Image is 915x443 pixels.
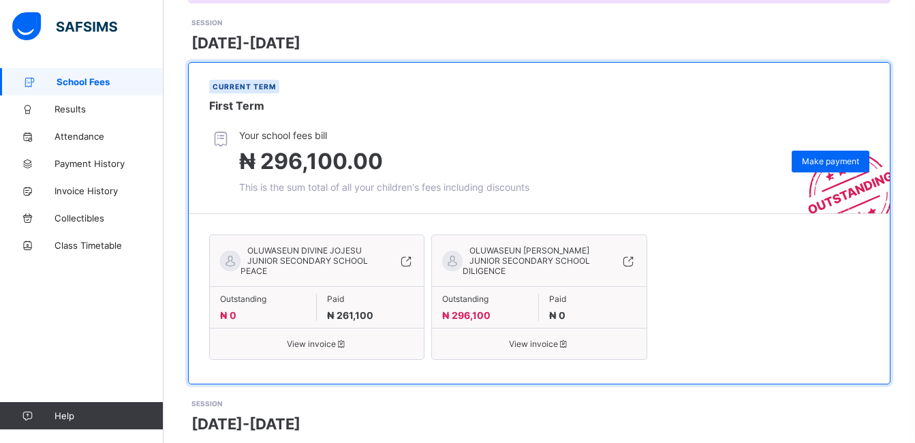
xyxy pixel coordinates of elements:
span: Collectibles [55,213,164,224]
span: Outstanding [220,294,306,304]
span: View invoice [220,339,414,349]
img: outstanding-stamp.3c148f88c3ebafa6da95868fa43343a1.svg [791,136,890,213]
span: Payment History [55,158,164,169]
span: Paid [549,294,636,304]
span: Make payment [802,156,859,166]
span: Class Timetable [55,240,164,251]
span: This is the sum total of all your children's fees including discounts [239,181,529,193]
span: JUNIOR SECONDARY SCHOOL DILIGENCE [463,256,590,276]
span: Help [55,410,163,421]
span: Paid [327,294,414,304]
span: ₦ 296,100.00 [239,148,383,174]
span: ₦ 0 [220,309,236,321]
span: Invoice History [55,185,164,196]
span: Outstanding [442,294,528,304]
span: [DATE]-[DATE] [191,34,300,52]
span: [DATE]-[DATE] [191,415,300,433]
span: ₦ 0 [549,309,565,321]
span: ₦ 296,100 [442,309,491,321]
span: Attendance [55,131,164,142]
span: SESSION [191,399,222,408]
span: Your school fees bill [239,129,529,141]
span: Results [55,104,164,114]
span: Current term [213,82,276,91]
span: ₦ 261,100 [327,309,373,321]
span: OLUWASEUN DIVINE JOJESU [247,245,375,256]
span: SESSION [191,18,222,27]
span: JUNIOR SECONDARY SCHOOL PEACE [241,256,368,276]
img: safsims [12,12,117,41]
span: OLUWASEUN [PERSON_NAME] [469,245,597,256]
span: First Term [209,99,264,112]
span: School Fees [57,76,164,87]
span: View invoice [442,339,636,349]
